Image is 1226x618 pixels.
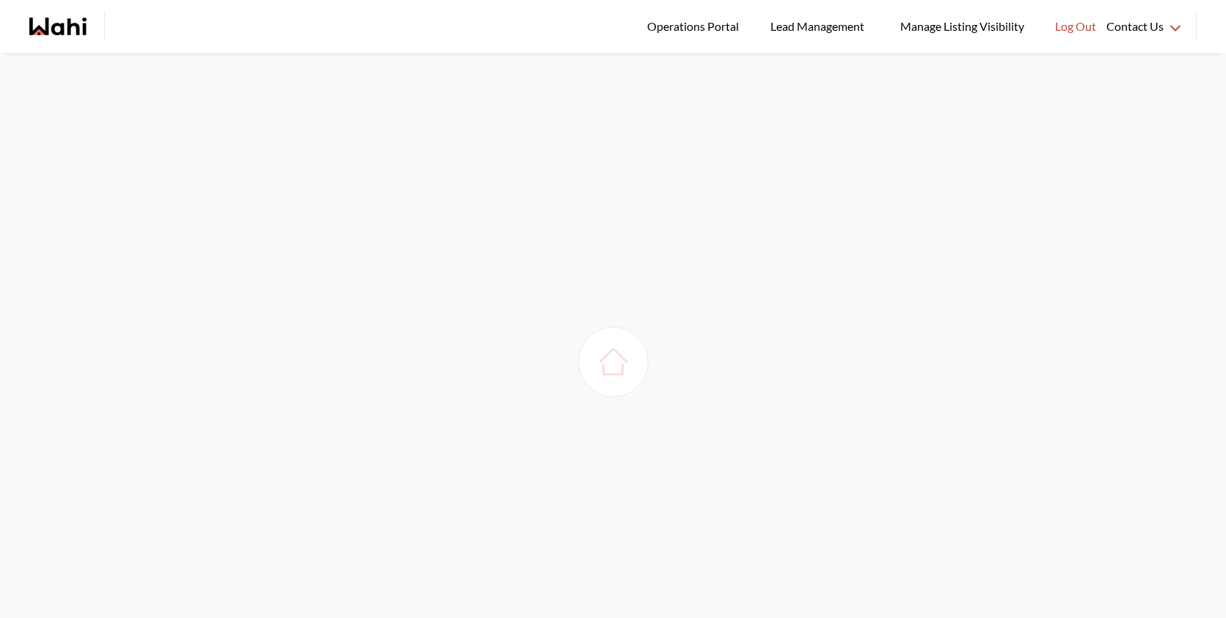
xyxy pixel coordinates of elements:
[29,18,87,35] a: Wahi homepage
[770,17,869,36] span: Lead Management
[593,341,634,382] img: loading house image
[1055,17,1096,36] span: Log Out
[647,17,744,36] span: Operations Portal
[896,17,1029,36] span: Manage Listing Visibility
